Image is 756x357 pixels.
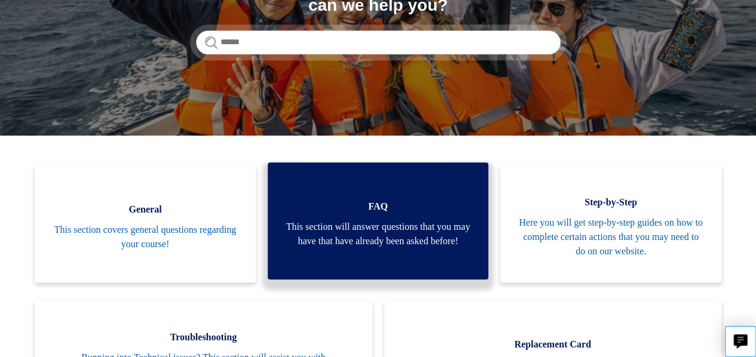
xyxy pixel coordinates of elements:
span: Here you will get step-by-step guides on how to complete certain actions that you may need to do ... [518,216,703,258]
span: Replacement Card [402,337,703,352]
span: Step-by-Step [518,195,703,210]
span: General [53,202,238,217]
a: FAQ This section will answer questions that you may have that have already been asked before! [268,162,489,279]
a: Step-by-Step Here you will get step-by-step guides on how to complete certain actions that you ma... [500,165,721,282]
span: FAQ [286,199,471,214]
a: General This section covers general questions regarding your course! [35,165,256,282]
input: Search [196,30,561,54]
button: Live chat [725,326,756,357]
span: This section covers general questions regarding your course! [53,223,238,251]
span: This section will answer questions that you may have that have already been asked before! [286,220,471,248]
span: Troubleshooting [53,330,354,344]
